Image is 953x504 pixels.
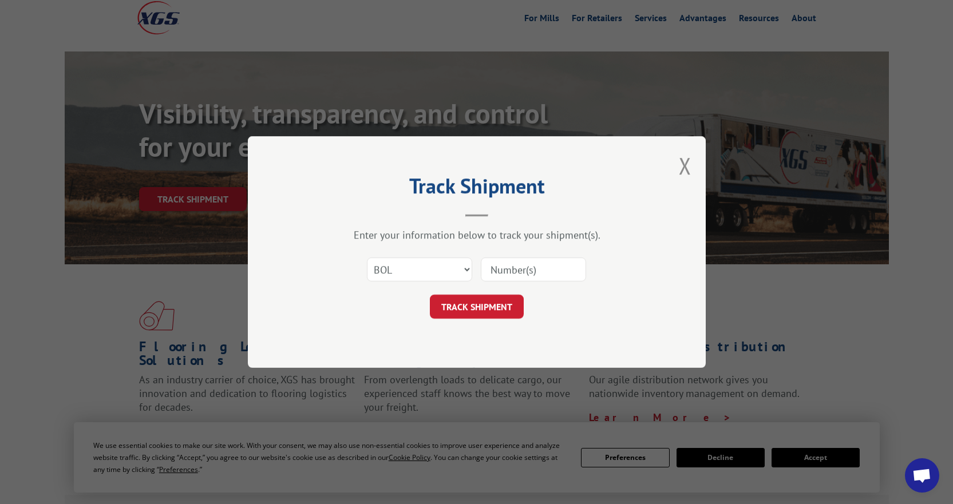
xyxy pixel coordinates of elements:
button: Close modal [679,150,691,181]
input: Number(s) [481,257,586,281]
h2: Track Shipment [305,178,648,200]
button: TRACK SHIPMENT [430,295,524,319]
div: Open chat [905,458,939,493]
div: Enter your information below to track your shipment(s). [305,228,648,241]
